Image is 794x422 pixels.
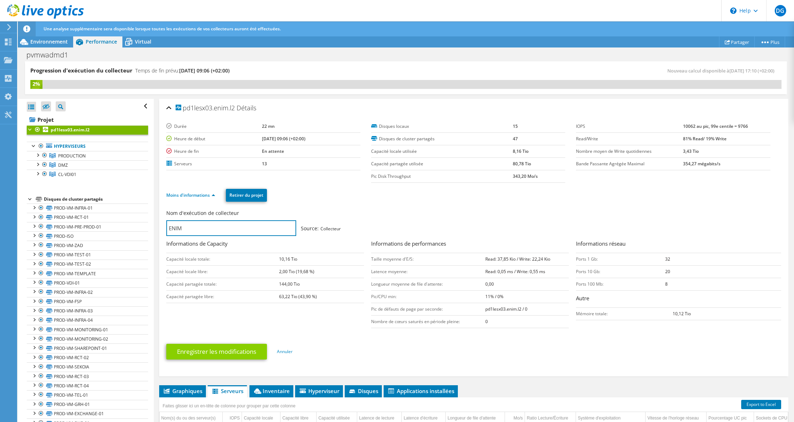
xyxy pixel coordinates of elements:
a: PROD-VM-PRE-PROD-01 [27,222,148,231]
b: 10,12 Tio [673,311,691,317]
b: 11% / 0% [485,293,504,300]
a: PROD-VM-TEST-01 [27,250,148,260]
span: Inventaire [253,387,290,395]
span: DG [775,5,786,16]
label: Serveurs [166,160,262,167]
a: PROD-VM-MONITORING-02 [27,334,148,343]
a: PROD-VDI-01 [27,278,148,287]
a: PRODUCTION [27,151,148,160]
h3: Informations réseau [576,240,781,249]
td: Latence moyenne: [371,265,485,278]
label: Heure de fin [166,148,262,155]
span: PRODUCTION [58,153,86,159]
a: PROD-VM-RCT-03 [27,372,148,381]
a: Moins d'informations [166,192,215,198]
h4: Temps de fin prévu: [135,67,229,75]
span: CL-VDI01 [58,171,76,177]
span: Environnement [30,38,68,45]
a: PROD-VM-ZAD [27,241,148,250]
b: pd1lesx03.enim.l2 / 0 [485,306,527,312]
a: PROD-VM-INFRA-02 [27,287,148,297]
div: 2% [30,80,42,88]
td: Mémoire totale: [576,307,672,320]
a: pd1lesx03.enim.l2 [27,125,148,135]
td: Nombre de cœurs saturés en période pleine: [371,315,485,328]
span: Détails [237,104,256,112]
b: 81% Read/ 19% Write [683,136,727,142]
b: Read: 37,85 Kio / Write: 22,24 Kio [485,256,550,262]
b: 343,20 Mo/s [513,173,538,179]
td: Pic de défauts de page par seconde: [371,303,485,315]
a: PROD-VM-SHAREPOINT-01 [27,343,148,353]
b: 22 mn [262,123,275,129]
label: Disques de cluster partagés [371,135,513,142]
label: Source: [301,225,319,232]
b: 0,00 [485,281,494,287]
a: PROD-VM-MONITORING-01 [27,325,148,334]
td: Ports 100 Mb: [576,278,665,290]
td: Capacité locale totale: [166,253,279,265]
td: Pic/CPU min: [371,290,485,303]
span: pd1lesx03.enim.l2 [176,105,235,112]
b: 10062 au pic, 99e centile = 9766 [683,123,748,129]
a: Annuler [277,348,293,355]
b: 8,16 Tio [513,148,529,154]
a: PROD-VM-INFRA-03 [27,306,148,316]
label: Pic Disk Throughput [371,173,513,180]
b: 8 [665,281,668,287]
a: CL-VDI01 [27,170,148,179]
b: [DATE] 09:06 (+02:00) [262,136,305,142]
a: PROD-VM-FSP [27,297,148,306]
svg: \n [730,7,737,14]
a: Projet [27,114,148,125]
td: Taille moyenne d'E/S: [371,253,485,265]
td: Ports 10 Gb: [576,265,665,278]
a: Partager [719,36,755,47]
a: PROD-VM-EXCHANGE-01 [27,409,148,418]
b: 80,78 Tio [513,161,531,167]
a: PROD-VM-RCT-02 [27,353,148,362]
h3: Autre [576,294,781,304]
span: [DATE] 17:10 (+02:00) [729,67,774,74]
a: PROD-VM-GRH-01 [27,400,148,409]
b: 20 [665,268,670,275]
label: Capacité partagée utilisée [371,160,513,167]
span: DMZ [58,162,68,168]
td: 63,22 Tio (43,90 %) [279,290,364,303]
label: Bande Passante Agrégée Maximal [576,160,683,167]
h3: Informations de Capacity [166,240,364,249]
a: Enregistrer les modifications [166,344,267,360]
a: PROD-VM-TEMPLATE [27,269,148,278]
b: 3,43 Tio [683,148,699,154]
label: Capacité locale utilisée [371,148,513,155]
td: Capacité locale libre: [166,265,279,278]
span: Nouveau calcul disponible à [667,67,778,74]
div: Faites glisser ici un en-tête de colonne pour grouper par cette colonne [161,401,297,411]
h3: Informations de performances [371,240,569,249]
label: Disques locaux [371,123,513,130]
span: Applications installées [387,387,454,395]
h1: pvmwadmd1 [23,51,79,59]
b: Read: 0,05 ms / Write: 0,55 ms [485,268,545,275]
span: Hyperviseur [299,387,339,395]
a: PROD-VM-RCT-01 [27,213,148,222]
b: 13 [262,161,267,167]
div: Disques de cluster partagés [44,195,148,204]
label: Nom d'exécution de collecteur [166,210,239,217]
span: Virtual [135,38,151,45]
a: PROD-VM-SEKOIA [27,362,148,372]
b: 0 [485,318,488,325]
td: Longueur moyenne de file d'attente: [371,278,485,290]
td: 2,00 Tio (19,68 %) [279,265,364,278]
b: 32 [665,256,670,262]
label: Durée [166,123,262,130]
b: 47 [513,136,518,142]
td: Capacité partagée libre: [166,290,279,303]
label: Heure de début [166,135,262,142]
a: DMZ [27,160,148,170]
span: Graphiques [163,387,202,395]
a: PROD-VM-TEL-01 [27,390,148,400]
a: Export to Excel [741,400,781,409]
span: Collecteur [301,226,341,232]
a: Hyperviseurs [27,142,148,151]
